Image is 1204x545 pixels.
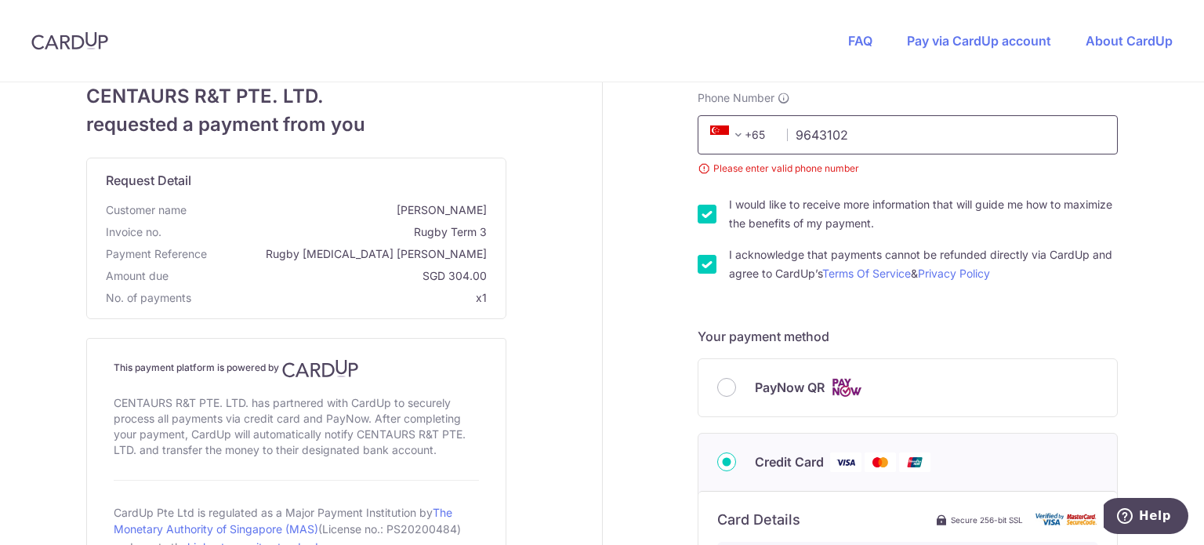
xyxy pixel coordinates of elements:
img: Cards logo [831,378,862,398]
span: Phone Number [698,90,774,106]
span: x1 [476,291,487,304]
img: Union Pay [899,452,930,472]
a: FAQ [848,33,872,49]
span: translation missing: en.request_detail [106,173,191,188]
h6: Card Details [717,510,800,529]
span: Customer name [106,202,187,218]
img: card secure [1035,513,1098,526]
span: PayNow QR [755,378,825,397]
img: CardUp [282,359,359,378]
span: Invoice no. [106,224,161,240]
span: requested a payment from you [86,111,506,139]
label: I acknowledge that payments cannot be refunded directly via CardUp and agree to CardUp’s & [729,245,1118,283]
small: Please enter valid phone number [698,161,1118,176]
a: About CardUp [1086,33,1173,49]
span: Rugby [MEDICAL_DATA] [PERSON_NAME] [213,246,487,262]
span: Credit Card [755,452,824,471]
span: SGD 304.00 [175,268,487,284]
img: CardUp [31,31,108,50]
span: CENTAURS R&T PTE. LTD. [86,82,506,111]
div: Credit Card Visa Mastercard Union Pay [717,452,1098,472]
a: Privacy Policy [918,267,990,280]
a: Terms Of Service [822,267,911,280]
img: Mastercard [865,452,896,472]
a: Pay via CardUp account [907,33,1051,49]
h4: This payment platform is powered by [114,359,479,378]
span: [PERSON_NAME] [193,202,487,218]
div: CENTAURS R&T PTE. LTD. has partnered with CardUp to securely process all payments via credit card... [114,392,479,461]
label: I would like to receive more information that will guide me how to maximize the benefits of my pa... [729,195,1118,233]
span: No. of payments [106,290,191,306]
span: +65 [705,125,776,144]
h5: Your payment method [698,327,1118,346]
span: Secure 256-bit SSL [951,514,1023,526]
img: Visa [830,452,861,472]
span: Amount due [106,268,169,284]
span: Rugby Term 3 [168,224,487,240]
span: +65 [710,125,748,144]
span: translation missing: en.payment_reference [106,247,207,260]
iframe: Opens a widget where you can find more information [1104,498,1188,537]
div: PayNow QR Cards logo [717,378,1098,398]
